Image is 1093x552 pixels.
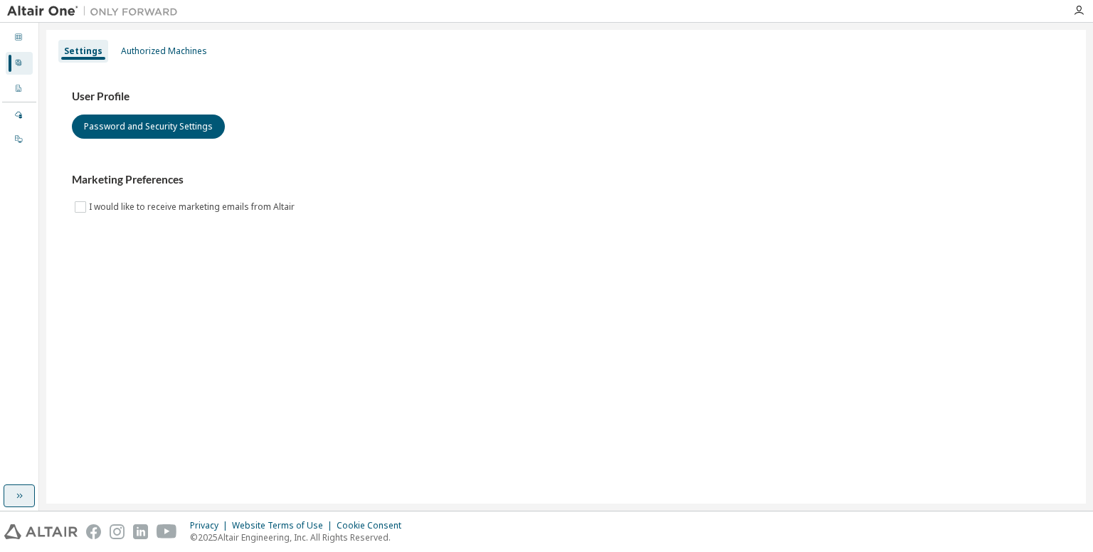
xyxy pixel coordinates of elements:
[6,104,33,127] div: Managed
[4,524,78,539] img: altair_logo.svg
[190,520,232,531] div: Privacy
[86,524,101,539] img: facebook.svg
[6,128,33,151] div: On Prem
[72,115,225,139] button: Password and Security Settings
[190,531,410,543] p: © 2025 Altair Engineering, Inc. All Rights Reserved.
[64,46,102,57] div: Settings
[6,78,33,100] div: Company Profile
[6,26,33,49] div: Dashboard
[6,52,33,75] div: User Profile
[110,524,125,539] img: instagram.svg
[133,524,148,539] img: linkedin.svg
[72,173,1060,187] h3: Marketing Preferences
[337,520,410,531] div: Cookie Consent
[232,520,337,531] div: Website Terms of Use
[157,524,177,539] img: youtube.svg
[7,4,185,18] img: Altair One
[121,46,207,57] div: Authorized Machines
[89,198,297,216] label: I would like to receive marketing emails from Altair
[72,90,1060,104] h3: User Profile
